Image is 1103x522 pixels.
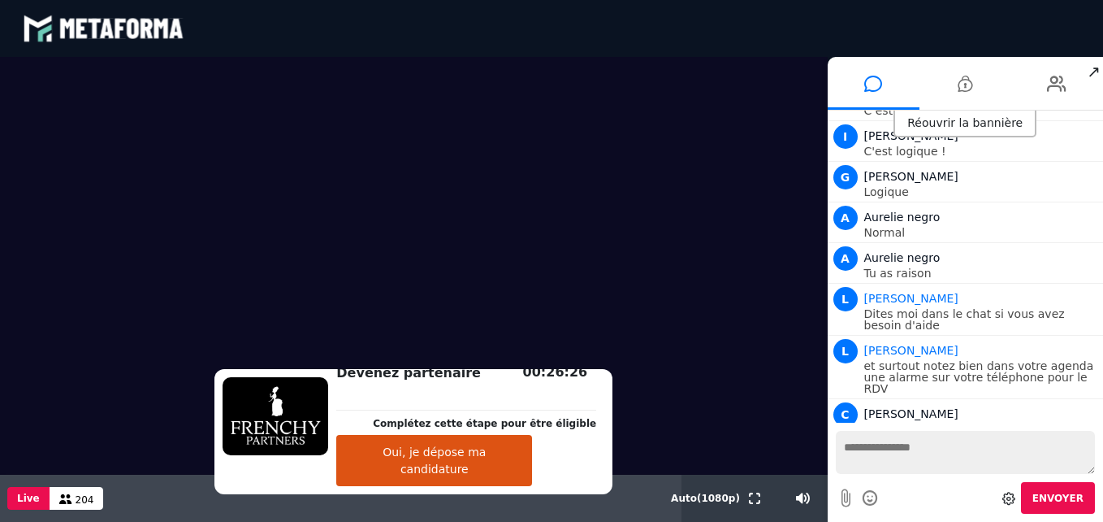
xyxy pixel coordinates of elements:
div: Réouvrir la bannière [893,111,1036,137]
span: Animateur [864,292,958,305]
p: Logique [864,186,1100,198]
span: Auto ( 1080 p) [671,493,740,504]
span: C [833,402,858,427]
p: C'est logique ! [864,146,1100,157]
span: L [833,339,858,363]
img: 1758176636418-X90kMVC3nBIL3z60WzofmoLaWTDHBoMX.png [223,377,328,455]
span: Aurelie negro [864,211,941,224]
h2: Devenez partenaire [336,363,596,383]
span: A [833,206,858,230]
button: Envoyer [1021,482,1095,514]
span: ↗ [1084,57,1103,86]
button: Oui, je dépose ma candidature [336,435,532,486]
button: Auto(1080p) [668,475,743,522]
p: Normal [864,227,1100,238]
span: Animateur [864,344,958,357]
span: [PERSON_NAME] [864,407,958,420]
button: Live [7,487,50,510]
span: A [833,246,858,271]
p: Complétez cette étape pour être éligible [373,416,596,431]
span: Aurelie negro [864,251,941,264]
span: G [833,165,858,189]
span: 00:26:26 [523,364,588,380]
p: Dites moi dans le chat si vous avez besoin d'aide [864,308,1100,331]
p: et surtout notez bien dans votre agenda une alarme sur votre téléphone pour le RDV [864,360,1100,394]
p: Tu as raison [864,268,1100,279]
span: L [833,287,858,311]
span: 204 [76,494,94,506]
span: [PERSON_NAME] [864,170,958,183]
span: Envoyer [1032,493,1084,504]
